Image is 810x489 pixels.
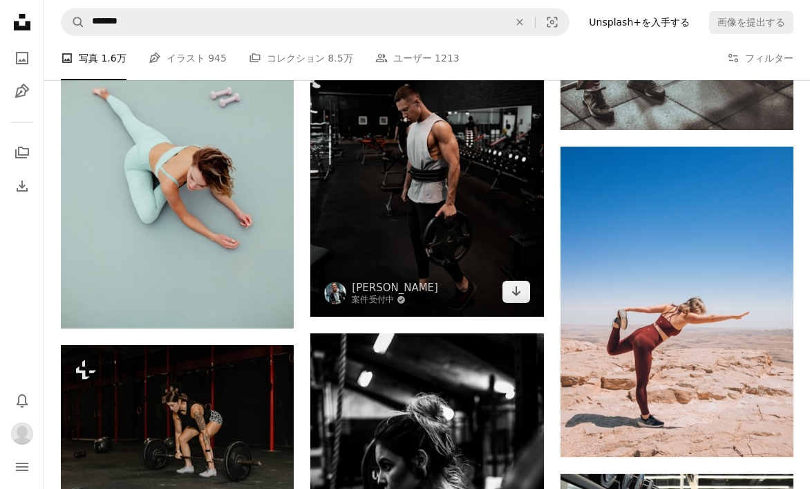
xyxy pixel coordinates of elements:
[536,9,569,35] button: ビジュアル検索
[581,11,698,33] a: Unsplash+を入手する
[709,11,793,33] button: 画像を提出する
[61,416,294,429] a: ジムのバーベルにしゃがむ女性
[8,77,36,105] a: イラスト
[561,147,793,458] img: 砂浜で空中に飛び跳ねる赤い服を着た女性
[561,295,793,308] a: 砂浜で空中に飛び跳ねる赤い服を着た女性
[502,281,530,303] a: ダウンロード
[8,387,36,414] button: 通知
[352,281,438,295] a: [PERSON_NAME]
[324,282,346,304] img: John Fornanderのプロフィールを見る
[61,147,294,160] a: 女性が足を上げて床に横たわっている
[8,8,36,39] a: ホーム — Unsplash
[8,453,36,481] button: メニュー
[11,423,33,445] img: ユーザーsoyo choのアバター
[249,36,353,80] a: コレクション 8.5万
[310,135,543,147] a: バンパープレートを持つ白いタンクトップの男
[61,8,569,36] form: サイト内でビジュアルを探す
[8,139,36,167] a: コレクション
[208,50,227,66] span: 945
[8,172,36,200] a: ダウンロード履歴
[8,44,36,72] a: 写真
[375,36,460,80] a: ユーザー 1213
[435,50,460,66] span: 1213
[352,295,438,306] a: 案件受付中
[328,50,352,66] span: 8.5万
[62,9,85,35] button: Unsplashで検索する
[727,36,793,80] button: フィルター
[8,420,36,448] button: プロフィール
[149,36,227,80] a: イラスト 945
[505,9,535,35] button: 全てクリア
